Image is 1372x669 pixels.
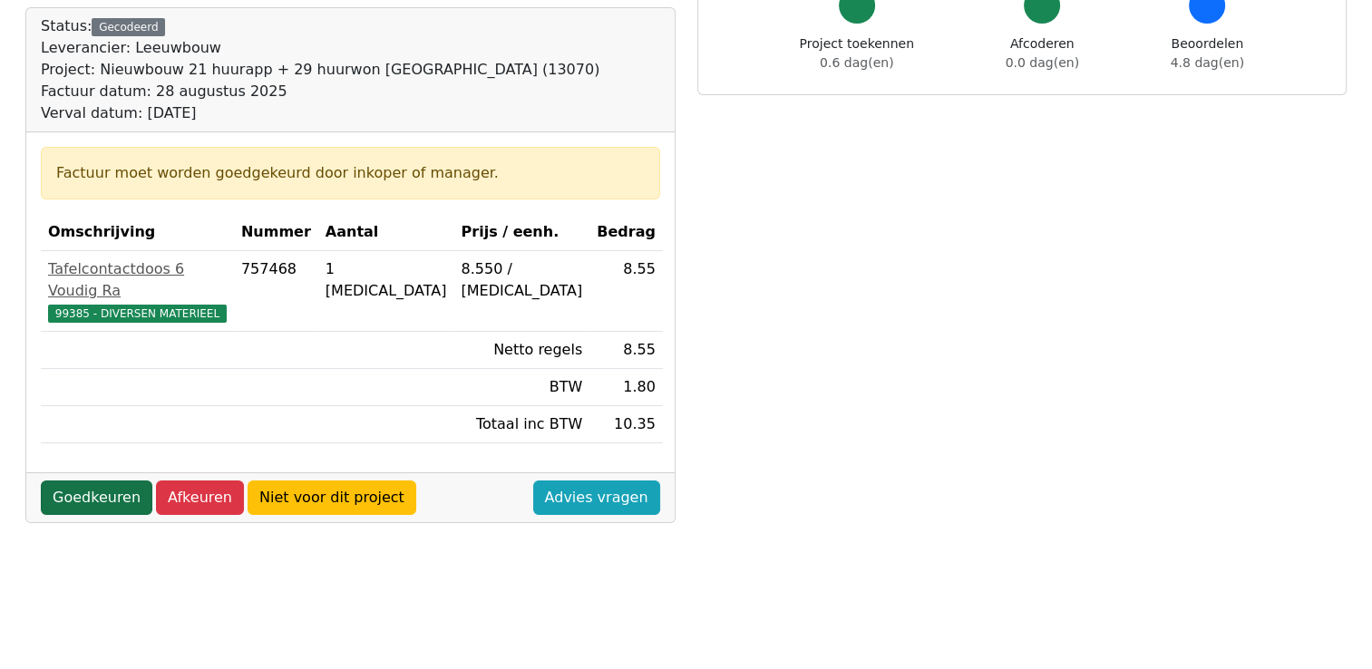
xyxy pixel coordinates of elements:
span: 0.0 dag(en) [1006,55,1079,70]
th: Omschrijving [41,214,234,251]
span: 99385 - DIVERSEN MATERIEEL [48,305,227,323]
th: Bedrag [589,214,663,251]
td: 10.35 [589,406,663,443]
span: 4.8 dag(en) [1171,55,1244,70]
td: 757468 [234,251,318,332]
div: Afcoderen [1006,34,1079,73]
div: Project toekennen [800,34,914,73]
td: Totaal inc BTW [453,406,589,443]
a: Niet voor dit project [248,480,416,515]
a: Goedkeuren [41,480,152,515]
div: Factuur moet worden goedgekeurd door inkoper of manager. [56,162,645,184]
div: Verval datum: [DATE] [41,102,599,124]
div: Gecodeerd [92,18,165,36]
td: 1.80 [589,369,663,406]
div: Leverancier: Leeuwbouw [41,37,599,59]
td: Netto regels [453,332,589,369]
td: BTW [453,369,589,406]
a: Afkeuren [156,480,244,515]
td: 8.55 [589,251,663,332]
div: Factuur datum: 28 augustus 2025 [41,81,599,102]
a: Advies vragen [533,480,660,515]
div: Project: Nieuwbouw 21 huurapp + 29 huurwon [GEOGRAPHIC_DATA] (13070) [41,59,599,81]
div: 1 [MEDICAL_DATA] [326,258,447,302]
th: Prijs / eenh. [453,214,589,251]
td: 8.55 [589,332,663,369]
a: Tafelcontactdoos 6 Voudig Ra99385 - DIVERSEN MATERIEEL [48,258,227,324]
span: 0.6 dag(en) [820,55,893,70]
div: Status: [41,15,599,124]
th: Nummer [234,214,318,251]
th: Aantal [318,214,454,251]
div: Tafelcontactdoos 6 Voudig Ra [48,258,227,302]
div: Beoordelen [1171,34,1244,73]
div: 8.550 / [MEDICAL_DATA] [461,258,582,302]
